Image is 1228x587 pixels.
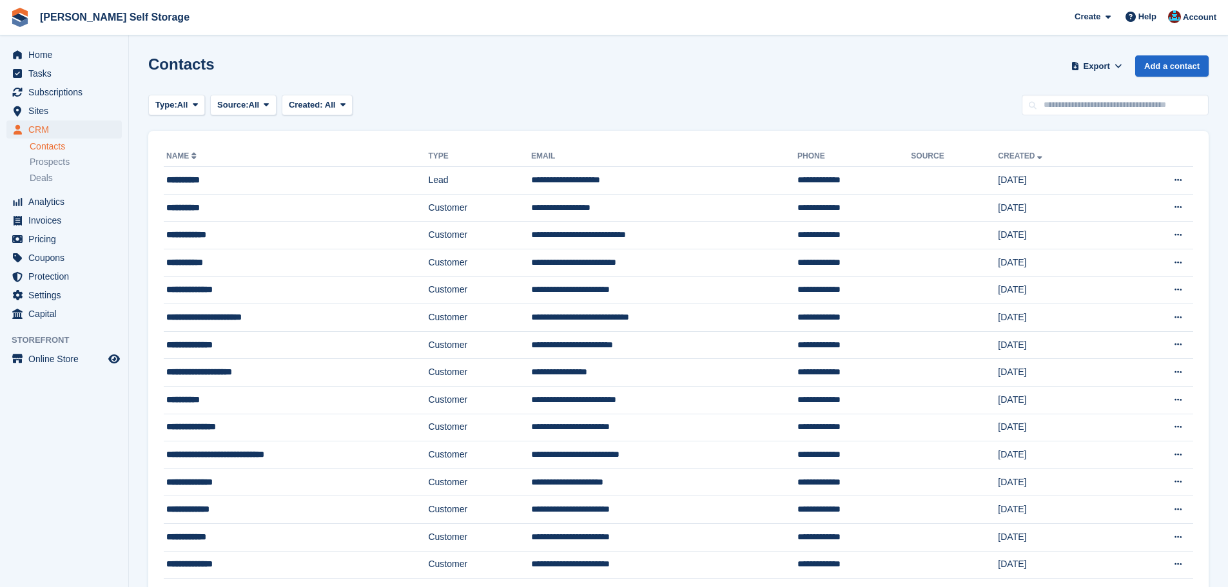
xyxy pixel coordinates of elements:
span: Protection [28,267,106,285]
th: Type [428,146,531,167]
a: menu [6,64,122,82]
span: Settings [28,286,106,304]
span: Create [1075,10,1100,23]
span: Pricing [28,230,106,248]
span: CRM [28,120,106,139]
img: stora-icon-8386f47178a22dfd0bd8f6a31ec36ba5ce8667c1dd55bd0f319d3a0aa187defe.svg [10,8,30,27]
td: [DATE] [998,194,1122,222]
td: Customer [428,468,531,496]
td: Customer [428,304,531,332]
a: menu [6,46,122,64]
a: menu [6,120,122,139]
a: Add a contact [1135,55,1209,77]
td: Customer [428,359,531,387]
td: [DATE] [998,249,1122,276]
span: Deals [30,172,53,184]
td: [DATE] [998,331,1122,359]
span: Type: [155,99,177,111]
a: Prospects [30,155,122,169]
a: menu [6,102,122,120]
td: [DATE] [998,441,1122,469]
a: menu [6,305,122,323]
td: Customer [428,551,531,579]
td: Customer [428,222,531,249]
td: [DATE] [998,222,1122,249]
td: Lead [428,167,531,195]
span: Subscriptions [28,83,106,101]
button: Created: All [282,95,353,116]
span: Invoices [28,211,106,229]
td: Customer [428,441,531,469]
span: Created: [289,100,323,110]
span: Source: [217,99,248,111]
button: Type: All [148,95,205,116]
td: Customer [428,276,531,304]
td: [DATE] [998,523,1122,551]
span: Account [1183,11,1216,24]
td: Customer [428,331,531,359]
button: Source: All [210,95,277,116]
a: menu [6,193,122,211]
a: menu [6,350,122,368]
a: menu [6,286,122,304]
a: menu [6,83,122,101]
td: [DATE] [998,386,1122,414]
td: Customer [428,249,531,276]
span: Home [28,46,106,64]
span: Online Store [28,350,106,368]
td: [DATE] [998,276,1122,304]
td: [DATE] [998,496,1122,524]
td: Customer [428,194,531,222]
img: Dev Yildirim [1168,10,1181,23]
td: [DATE] [998,551,1122,579]
a: menu [6,249,122,267]
a: [PERSON_NAME] Self Storage [35,6,195,28]
a: Preview store [106,351,122,367]
span: Prospects [30,156,70,168]
span: Tasks [28,64,106,82]
button: Export [1068,55,1125,77]
td: Customer [428,496,531,524]
a: menu [6,211,122,229]
td: Customer [428,523,531,551]
span: Coupons [28,249,106,267]
span: Help [1138,10,1156,23]
a: menu [6,230,122,248]
span: All [325,100,336,110]
th: Email [531,146,797,167]
span: Export [1084,60,1110,73]
a: Name [166,151,199,160]
h1: Contacts [148,55,215,73]
td: [DATE] [998,468,1122,496]
td: Customer [428,414,531,441]
a: Deals [30,171,122,185]
th: Phone [797,146,911,167]
a: Created [998,151,1045,160]
td: Customer [428,386,531,414]
span: All [249,99,260,111]
span: Storefront [12,334,128,347]
td: [DATE] [998,167,1122,195]
th: Source [911,146,998,167]
span: Analytics [28,193,106,211]
td: [DATE] [998,359,1122,387]
span: All [177,99,188,111]
span: Sites [28,102,106,120]
td: [DATE] [998,304,1122,332]
a: Contacts [30,140,122,153]
a: menu [6,267,122,285]
span: Capital [28,305,106,323]
td: [DATE] [998,414,1122,441]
